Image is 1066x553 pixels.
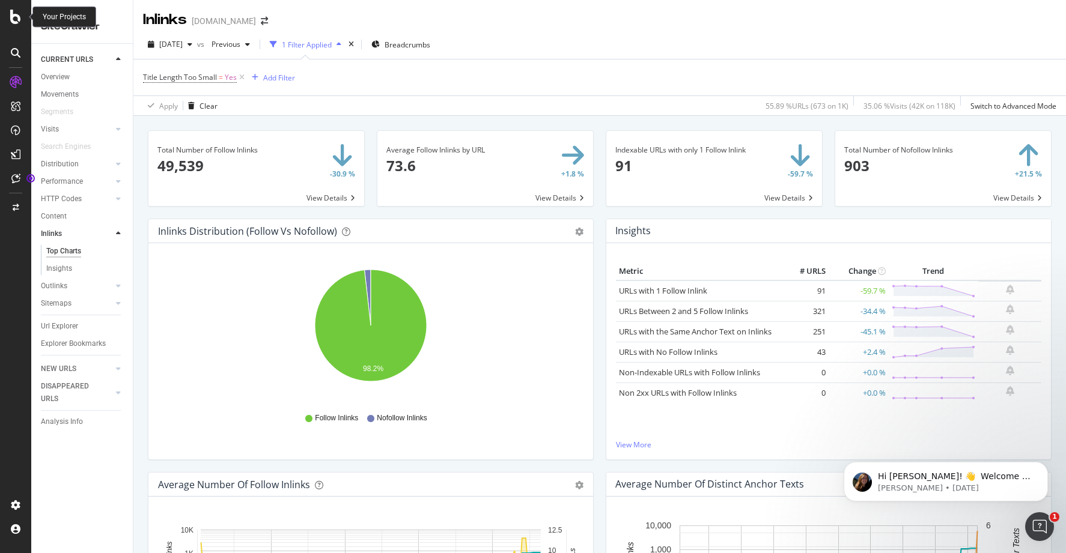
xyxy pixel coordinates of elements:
[367,35,435,54] button: Breadcrumbs
[619,285,707,296] a: URLs with 1 Follow Inlink
[261,17,268,25] div: arrow-right-arrow-left
[645,521,671,531] text: 10,000
[1006,285,1014,294] div: bell-plus
[548,526,562,534] text: 12.5
[826,437,1066,521] iframe: Intercom notifications message
[41,106,85,118] a: Segments
[619,326,772,337] a: URLs with the Same Anchor Text on Inlinks
[41,320,78,333] div: Url Explorer
[41,88,79,101] div: Movements
[41,380,102,405] div: DISAPPEARED URLS
[158,479,310,491] div: Average Number of Follow Inlinks
[829,382,889,403] td: +0.0 %
[970,101,1056,111] div: Switch to Advanced Mode
[143,35,197,54] button: [DATE]
[41,228,62,240] div: Inlinks
[1006,386,1014,396] div: bell-plus
[829,262,889,280] th: Change
[1006,304,1014,314] div: bell-plus
[41,158,79,171] div: Distribution
[41,175,112,188] a: Performance
[43,12,86,22] div: Your Projects
[363,365,383,373] text: 98.2%
[41,380,112,405] a: DISAPPEARED URLS
[781,280,829,301] td: 91
[41,210,67,223] div: Content
[781,362,829,382] td: 0
[183,96,218,115] button: Clear
[863,101,955,111] div: 35.06 % Visits ( 42K on 118K )
[385,40,430,50] span: Breadcrumbs
[207,39,240,49] span: Previous
[41,106,73,118] div: Segments
[41,320,124,333] a: Url Explorer
[781,342,829,362] td: 43
[41,337,106,350] div: Explorer Bookmarks
[346,38,356,50] div: times
[619,387,737,398] a: Non 2xx URLs with Follow Inlinks
[41,416,83,428] div: Analysis Info
[829,362,889,382] td: +0.0 %
[41,337,124,350] a: Explorer Bookmarks
[377,413,427,423] span: Nofollow Inlinks
[41,193,112,205] a: HTTP Codes
[829,342,889,362] td: +2.4 %
[225,69,237,86] span: Yes
[829,321,889,342] td: -45.1 %
[1050,512,1059,522] span: 1
[1006,345,1014,355] div: bell-plus
[263,73,295,83] div: Add Filter
[766,101,848,111] div: 55.89 % URLs ( 673 on 1K )
[41,88,124,101] a: Movements
[41,123,59,136] div: Visits
[41,297,112,310] a: Sitemaps
[986,521,991,531] text: 6
[46,245,124,258] a: Top Charts
[41,71,124,83] a: Overview
[158,262,583,402] svg: A chart.
[41,416,124,428] a: Analysis Info
[197,39,207,49] span: vs
[575,228,583,236] div: gear
[41,280,112,292] a: Outlinks
[889,262,978,280] th: Trend
[615,476,804,492] h4: Average Number of Distinct Anchor Texts
[781,321,829,342] td: 251
[219,72,223,82] span: =
[41,53,112,66] a: CURRENT URLS
[1006,366,1014,375] div: bell-plus
[575,481,583,489] div: gear
[41,141,91,153] div: Search Engines
[41,53,93,66] div: CURRENT URLS
[199,101,218,111] div: Clear
[143,10,187,30] div: Inlinks
[143,72,217,82] span: Title Length Too Small
[181,526,193,534] text: 10K
[207,35,255,54] button: Previous
[616,262,781,280] th: Metric
[159,39,183,49] span: 2025 Sep. 7th
[41,297,72,310] div: Sitemaps
[1006,325,1014,334] div: bell-plus
[1025,512,1054,541] iframe: Intercom live chat
[615,223,651,239] h4: Insights
[781,262,829,280] th: # URLS
[619,306,748,316] a: URLs Between 2 and 5 Follow Inlinks
[41,141,103,153] a: Search Engines
[619,367,760,378] a: Non-Indexable URLs with Follow Inlinks
[282,40,332,50] div: 1 Filter Applied
[247,70,295,85] button: Add Filter
[46,262,124,275] a: Insights
[41,228,112,240] a: Inlinks
[41,123,112,136] a: Visits
[781,382,829,403] td: 0
[25,173,36,184] div: Tooltip anchor
[41,363,112,375] a: NEW URLS
[143,96,178,115] button: Apply
[315,413,358,423] span: Follow Inlinks
[966,96,1056,115] button: Switch to Advanced Mode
